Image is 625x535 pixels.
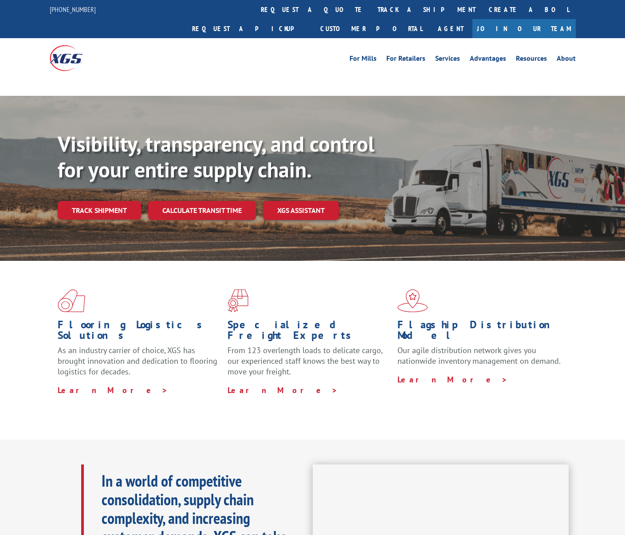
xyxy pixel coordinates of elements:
[263,201,339,220] a: XGS ASSISTANT
[472,19,576,38] a: Join Our Team
[397,289,428,312] img: xgs-icon-flagship-distribution-model-red
[228,345,391,385] p: From 123 overlength loads to delicate cargo, our experienced staff knows the best way to move you...
[314,19,429,38] a: Customer Portal
[516,55,547,65] a: Resources
[58,130,374,183] b: Visibility, transparency, and control for your entire supply chain.
[397,319,561,345] h1: Flagship Distribution Model
[58,319,221,345] h1: Flooring Logistics Solutions
[397,345,561,366] span: Our agile distribution network gives you nationwide inventory management on demand.
[58,201,141,220] a: Track shipment
[557,55,576,65] a: About
[50,5,96,14] a: [PHONE_NUMBER]
[386,55,425,65] a: For Retailers
[470,55,506,65] a: Advantages
[429,19,472,38] a: Agent
[58,385,168,395] a: Learn More >
[58,289,85,312] img: xgs-icon-total-supply-chain-intelligence-red
[228,385,338,395] a: Learn More >
[185,19,314,38] a: Request a pickup
[148,201,256,220] a: Calculate transit time
[58,345,217,377] span: As an industry carrier of choice, XGS has brought innovation and dedication to flooring logistics...
[435,55,460,65] a: Services
[228,319,391,345] h1: Specialized Freight Experts
[397,374,508,385] a: Learn More >
[350,55,377,65] a: For Mills
[228,289,248,312] img: xgs-icon-focused-on-flooring-red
